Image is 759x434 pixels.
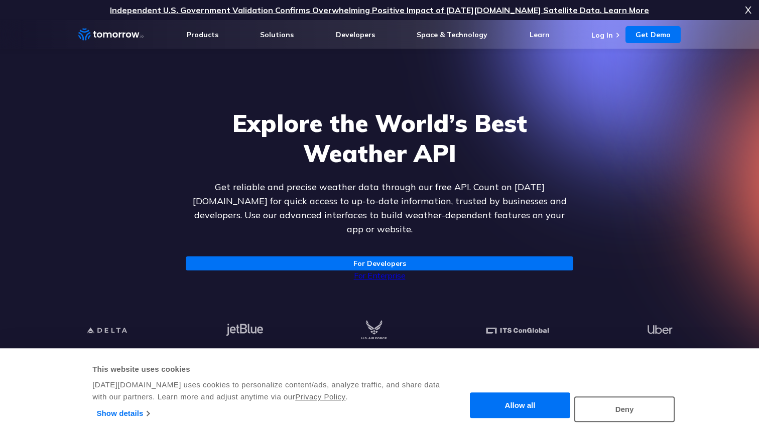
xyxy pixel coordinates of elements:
a: Developers [336,30,375,39]
a: Products [187,30,218,39]
button: Allow all [470,393,570,418]
a: Show details [97,406,150,421]
div: This website uses cookies [92,363,441,375]
h1: Explore the World’s Best Weather API [186,108,573,168]
a: Log In [591,31,613,40]
a: Privacy Policy [295,392,345,401]
a: For Developers [186,256,573,270]
p: Get reliable and precise weather data through our free API. Count on [DATE][DOMAIN_NAME] for quic... [186,180,573,236]
a: Home link [78,27,144,42]
button: Deny [574,396,675,422]
a: Solutions [260,30,294,39]
a: For Enterprise [354,270,406,280]
a: Space & Technology [417,30,487,39]
div: [DATE][DOMAIN_NAME] uses cookies to personalize content/ads, analyze traffic, and share data with... [92,379,441,403]
a: Learn [530,30,550,39]
a: Get Demo [625,26,681,43]
a: Independent U.S. Government Validation Confirms Overwhelming Positive Impact of [DATE][DOMAIN_NAM... [110,5,649,15]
